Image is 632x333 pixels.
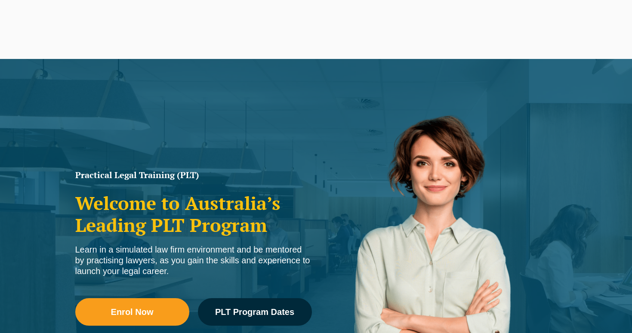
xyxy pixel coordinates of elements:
span: PLT Program Dates [215,308,294,316]
h2: Welcome to Australia’s Leading PLT Program [75,192,312,236]
a: PLT Program Dates [198,298,312,326]
h1: Practical Legal Training (PLT) [75,171,312,179]
span: Enrol Now [111,308,154,316]
div: Learn in a simulated law firm environment and be mentored by practising lawyers, as you gain the ... [75,244,312,277]
a: Enrol Now [75,298,189,326]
